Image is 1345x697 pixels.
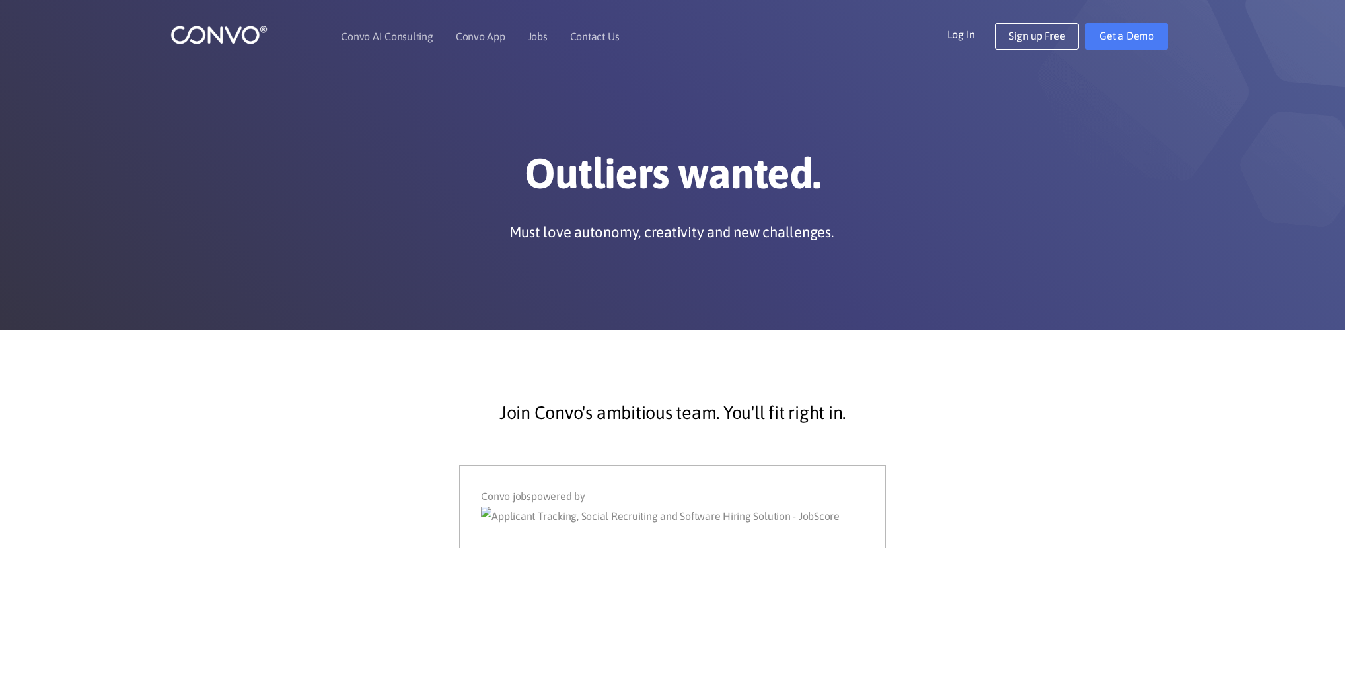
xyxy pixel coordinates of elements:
div: powered by [481,487,863,527]
img: logo_1.png [170,24,268,45]
a: Get a Demo [1085,23,1168,50]
a: Convo jobs [481,487,531,507]
a: Convo AI Consulting [341,31,433,42]
p: Join Convo's ambitious team. You'll fit right in. [316,396,1029,429]
a: Contact Us [570,31,620,42]
a: Jobs [528,31,548,42]
h1: Outliers wanted. [306,148,1039,209]
a: Sign up Free [995,23,1079,50]
img: Applicant Tracking, Social Recruiting and Software Hiring Solution - JobScore [481,507,840,527]
a: Log In [947,23,996,44]
a: Convo App [456,31,505,42]
p: Must love autonomy, creativity and new challenges. [509,222,834,242]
